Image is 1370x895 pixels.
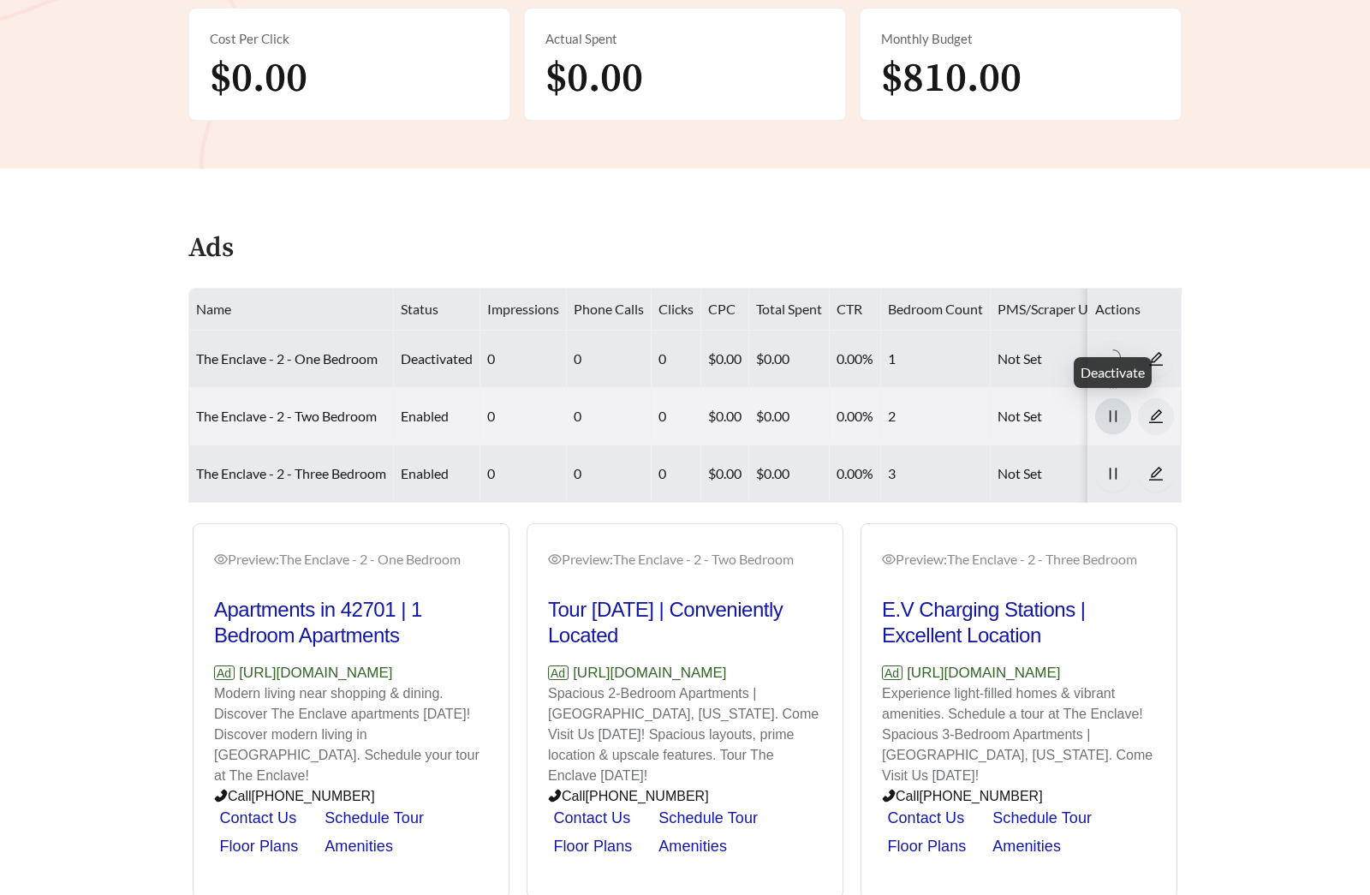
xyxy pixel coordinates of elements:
[219,838,298,855] a: Floor Plans
[196,408,377,424] a: The Enclave - 2 - Two Bedroom
[325,809,424,826] a: Schedule Tour
[1095,398,1131,434] button: pause
[708,301,736,317] span: CPC
[548,665,569,680] span: Ad
[210,53,307,104] span: $0.00
[210,29,489,49] div: Cost Per Click
[881,445,991,503] td: 3
[991,331,1145,388] td: Not Set
[401,465,449,481] span: enabled
[882,786,1156,807] p: Call [PHONE_NUMBER]
[1139,351,1173,367] span: edit
[480,331,567,388] td: 0
[214,683,488,786] p: Modern living near shopping & dining. Discover The Enclave apartments [DATE]! Discover modern liv...
[188,234,234,264] h4: Ads
[548,552,562,566] span: eye
[545,29,825,49] div: Actual Spent
[214,789,228,803] span: phone
[189,289,394,331] th: Name
[545,53,643,104] span: $0.00
[214,552,228,566] span: eye
[1096,409,1130,424] span: pause
[652,388,701,445] td: 0
[881,331,991,388] td: 1
[548,786,822,807] p: Call [PHONE_NUMBER]
[882,662,1156,684] p: [URL][DOMAIN_NAME]
[548,549,822,570] div: Preview: The Enclave - 2 - Two Bedroom
[1105,349,1121,365] span: loading
[701,388,749,445] td: $0.00
[401,408,449,424] span: enabled
[991,445,1145,503] td: Not Set
[214,786,488,807] p: Call [PHONE_NUMBER]
[548,662,822,684] p: [URL][DOMAIN_NAME]
[1138,456,1174,492] button: edit
[882,683,1156,786] p: Experience light-filled homes & vibrant amenities. Schedule a tour at The Enclave! Spacious 3-Bed...
[749,331,830,388] td: $0.00
[567,388,652,445] td: 0
[548,789,562,803] span: phone
[652,445,701,503] td: 0
[887,809,964,826] a: Contact Us
[991,289,1145,331] th: PMS/Scraper Unit Price
[882,549,1156,570] div: Preview: The Enclave - 2 - Three Bedroom
[196,465,386,481] a: The Enclave - 2 - Three Bedroom
[1139,466,1173,481] span: edit
[401,350,473,367] span: deactivated
[548,683,822,786] p: Spacious 2-Bedroom Apartments | [GEOGRAPHIC_DATA], [US_STATE]. Come Visit Us [DATE]! Spacious lay...
[749,289,830,331] th: Total Spent
[567,445,652,503] td: 0
[658,838,727,855] a: Amenities
[394,289,480,331] th: Status
[882,597,1156,648] h2: E.V Charging Stations | Excellent Location
[991,388,1145,445] td: Not Set
[480,445,567,503] td: 0
[196,350,378,367] a: The Enclave - 2 - One Bedroom
[567,331,652,388] td: 0
[652,289,701,331] th: Clicks
[1138,398,1174,434] button: edit
[553,809,630,826] a: Contact Us
[701,331,749,388] td: $0.00
[1138,465,1174,481] a: edit
[214,662,488,684] p: [URL][DOMAIN_NAME]
[1138,341,1174,377] button: edit
[214,597,488,648] h2: Apartments in 42701 | 1 Bedroom Apartments
[882,665,902,680] span: Ad
[837,301,862,317] span: CTR
[480,289,567,331] th: Impressions
[881,29,1160,49] div: Monthly Budget
[548,597,822,648] h2: Tour [DATE] | Conveniently Located
[658,809,758,826] a: Schedule Tour
[214,665,235,680] span: Ad
[887,838,966,855] a: Floor Plans
[992,838,1061,855] a: Amenities
[830,331,881,388] td: 0.00%
[1096,466,1130,481] span: pause
[567,289,652,331] th: Phone Calls
[881,289,991,331] th: Bedroom Count
[830,445,881,503] td: 0.00%
[1139,409,1173,424] span: edit
[749,445,830,503] td: $0.00
[219,809,296,826] a: Contact Us
[1138,408,1174,424] a: edit
[882,552,896,566] span: eye
[1095,456,1131,492] button: pause
[553,838,632,855] a: Floor Plans
[480,388,567,445] td: 0
[214,549,488,570] div: Preview: The Enclave - 2 - One Bedroom
[1138,350,1174,367] a: edit
[830,388,881,445] td: 0.00%
[882,789,896,803] span: phone
[701,445,749,503] td: $0.00
[1088,289,1182,331] th: Actions
[881,388,991,445] td: 2
[325,838,393,855] a: Amenities
[652,331,701,388] td: 0
[749,388,830,445] td: $0.00
[881,53,1022,104] span: $810.00
[992,809,1092,826] a: Schedule Tour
